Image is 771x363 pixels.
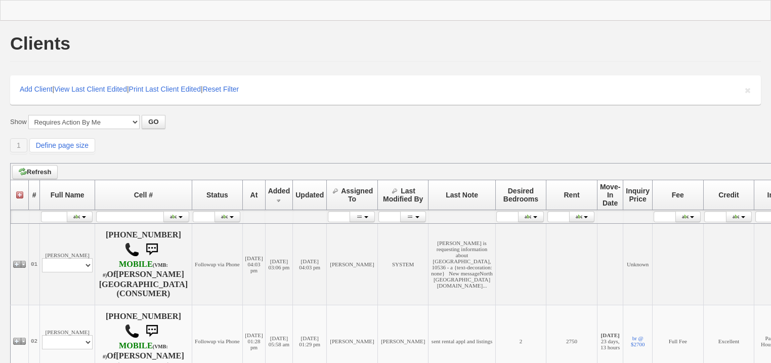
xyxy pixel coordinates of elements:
h4: [PHONE_NUMBER] Of (CONSUMER) [97,230,189,298]
b: T-Mobile USA, Inc. [103,260,168,279]
a: Refresh [12,165,58,179]
span: Assigned To [341,187,373,203]
span: Full Name [51,191,84,199]
span: Last Note [446,191,478,199]
a: Reset Filter [203,85,239,93]
td: [PERSON_NAME] is requesting information about [GEOGRAPHIC_DATA], 10536 - a {text-decoration: none... [429,224,495,305]
img: sms.png [142,239,162,260]
span: Inquiry Price [626,187,650,203]
td: Unknown [623,224,653,305]
span: Status [206,191,228,199]
a: Define page size [29,138,95,152]
span: Updated [295,191,324,199]
a: Print Last Client Edited [129,85,201,93]
font: MOBILE [119,341,153,350]
td: Followup via Phone [192,224,243,305]
span: Desired Bedrooms [503,187,538,203]
td: [PERSON_NAME] [40,224,95,305]
font: MOBILE [119,260,153,269]
b: [PERSON_NAME] [116,351,184,360]
th: # [29,180,40,210]
img: call.png [124,242,140,257]
span: Cell # [134,191,153,199]
span: At [250,191,258,199]
span: Rent [564,191,580,199]
span: Added [268,187,290,195]
label: Show [10,117,27,127]
span: Last Modified By [383,187,423,203]
b: T-Mobile USA, Inc. [103,341,168,360]
td: 01 [29,224,40,305]
span: Fee [672,191,684,199]
b: [PERSON_NAME][GEOGRAPHIC_DATA] [99,270,188,289]
div: | | | [10,75,761,105]
a: Add Client [20,85,53,93]
a: 1 [10,138,27,152]
span: Credit [718,191,739,199]
td: [DATE] 04:03 pm [293,224,327,305]
a: br @ $2700 [631,335,645,347]
h1: Clients [10,34,70,53]
td: [PERSON_NAME] [327,224,378,305]
b: [DATE] [601,332,620,338]
img: sms.png [142,321,162,341]
span: Move-In Date [600,183,620,207]
td: SYSTEM [377,224,429,305]
td: [DATE] 03:06 pm [265,224,293,305]
button: GO [142,115,165,129]
img: call.png [124,324,140,339]
a: View Last Client Edited [54,85,127,93]
td: [DATE] 04:03 pm [243,224,265,305]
